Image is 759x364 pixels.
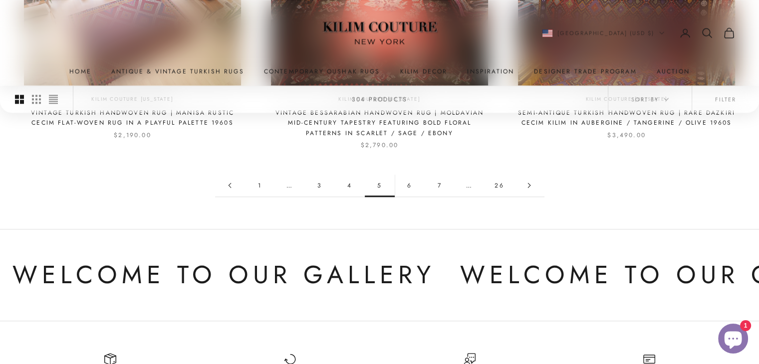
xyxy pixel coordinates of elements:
a: Vintage Bessarabian Handwoven Rug | Moldavian Mid-Century Tapestry Featuring Bold Floral Patterns... [271,108,488,138]
img: United States [542,29,552,37]
span: [GEOGRAPHIC_DATA] (USD $) [557,28,655,37]
a: Go to page 26 [485,174,514,196]
a: Vintage Turkish Handwoven Rug | Manisa Rustic Cecim Flat-Woven Rug in a Playful Palette 1960s [24,108,241,128]
button: Switch to compact product images [49,86,58,113]
summary: Kilim Decor [400,66,448,76]
button: Filter [692,86,759,113]
a: Go to page 3 [305,174,335,196]
span: … [275,174,305,196]
a: Home [69,66,91,76]
a: Go to page 6 [514,174,544,196]
a: Contemporary Oushak Rugs [264,66,380,76]
nav: Pagination navigation [215,174,544,197]
span: … [455,174,485,196]
a: Inspiration [467,66,514,76]
sale-price: $3,490.00 [607,130,645,140]
button: Switch to smaller product images [32,86,41,113]
p: Welcome to Our Gallery [11,254,434,296]
inbox-online-store-chat: Shopify online store chat [715,324,751,356]
nav: Secondary navigation [542,27,736,39]
p: 304 products [352,94,407,104]
a: Semi-Antique Turkish Handwoven Rug | Rare Dazkiri Cecim Kilim in Aubergine / Tangerine / Olive 1960s [518,108,735,128]
button: Change country or currency [542,28,665,37]
sale-price: $2,790.00 [361,140,398,150]
a: Go to page 4 [335,174,365,196]
img: Logo of Kilim Couture New York [317,9,442,57]
a: Go to page 7 [425,174,455,196]
sale-price: $2,190.00 [114,130,151,140]
nav: Primary navigation [24,66,735,76]
a: Go to page 6 [395,174,425,196]
span: 5 [365,174,395,196]
a: Auction [657,66,690,76]
button: Switch to larger product images [15,86,24,113]
a: Go to page 1 [245,174,275,196]
span: Sort by [631,95,669,104]
a: Antique & Vintage Turkish Rugs [111,66,244,76]
a: Designer Trade Program [534,66,637,76]
a: Go to page 4 [215,174,245,196]
button: Sort by [608,86,692,113]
